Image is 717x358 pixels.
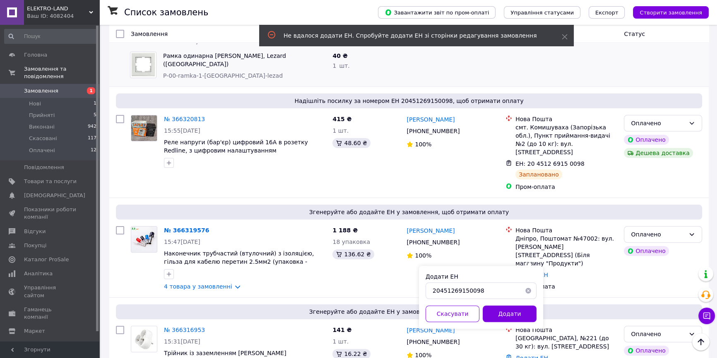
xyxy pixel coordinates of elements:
[24,51,47,59] span: Головна
[515,326,617,334] div: Нова Пошта
[164,250,314,273] a: Наконечник трубчастий (втулочний) з ізоляцією, гільза для кабелю перетин 2.5мм2 (упаковка - 100шт)
[29,100,41,107] span: Нові
[520,282,537,299] button: Очистить
[29,135,57,142] span: Скасовані
[24,228,46,235] span: Відгуки
[4,29,97,44] input: Пошук
[624,148,693,158] div: Дешева доставка
[631,329,685,339] div: Оплачено
[515,169,562,179] div: Заплановано
[415,141,431,148] span: 100%
[163,72,283,79] span: P-00-ramka-1-[GEOGRAPHIC_DATA]-lezad
[164,350,286,356] a: Трійник із заземленням [PERSON_NAME]
[131,115,157,141] img: Фото товару
[131,31,168,37] span: Замовлення
[88,135,96,142] span: 117
[332,239,370,245] span: 18 упаковка
[29,112,55,119] span: Прийняті
[24,206,77,221] span: Показники роботи компанії
[24,306,77,321] span: Гаманець компанії
[332,127,349,134] span: 1 шт.
[24,164,64,171] span: Повідомлення
[515,160,585,167] span: ЕН: 20 4512 6915 0098
[24,256,69,263] span: Каталог ProSale
[119,97,699,105] span: Надішліть посилку за номером ЕН 20451269150098, щоб отримати оплату
[332,116,351,122] span: 415 ₴
[87,87,95,94] span: 1
[624,246,669,256] div: Оплачено
[631,230,685,239] div: Оплачено
[405,125,461,137] div: [PHONE_NUMBER]
[631,119,685,128] div: Оплачено
[163,53,286,67] a: Рамка одинарна [PERSON_NAME], Lezard ([GEOGRAPHIC_DATA])
[131,115,157,141] a: Фото товару
[119,308,699,316] span: Згенеруйте або додайте ЕН у замовлення, щоб отримати оплату
[407,115,455,124] a: [PERSON_NAME]
[415,252,431,259] span: 100%
[589,6,625,19] button: Експорт
[29,123,55,131] span: Виконані
[164,227,209,234] a: № 366319576
[29,147,55,154] span: Оплачені
[405,336,461,348] div: [PHONE_NUMBER]
[515,123,617,156] div: смт. Комишуваха (Запорізька обл.), Пункт приймання-видачі №2 (до 10 кг): вул. [STREET_ADDRESS]
[515,183,617,191] div: Пром-оплата
[164,127,200,134] span: 15:55[DATE]
[284,31,541,40] div: Не вдалося додати ЕН. Спробуйте додати ЕН зі сторінки редагування замовлення
[515,282,617,291] div: Пром-оплата
[24,270,53,277] span: Аналітика
[407,326,455,334] a: [PERSON_NAME]
[24,87,58,95] span: Замовлення
[332,62,349,69] span: 1 шт.
[692,333,710,351] button: Наверх
[640,10,702,16] span: Створити замовлення
[633,6,709,19] button: Створити замовлення
[164,283,232,290] a: 4 товара у замовленні
[515,226,617,234] div: Нова Пошта
[426,273,458,280] label: Додати ЕН
[131,326,157,352] img: Фото товару
[164,327,205,333] a: № 366316953
[698,308,715,324] button: Чат з покупцем
[164,139,308,154] a: Реле напруги (бар'єр) цифровий 16А в розетку Redline, з цифровим налаштуванням
[483,305,537,322] button: Додати
[27,12,99,20] div: Ваш ID: 4082404
[378,6,496,19] button: Завантажити звіт по пром-оплаті
[332,53,347,59] span: 40 ₴
[124,7,208,17] h1: Список замовлень
[131,326,157,352] a: Фото товару
[24,192,85,199] span: [DEMOGRAPHIC_DATA]
[385,9,489,16] span: Завантажити звіт по пром-оплаті
[332,327,351,333] span: 141 ₴
[332,227,358,234] span: 1 188 ₴
[24,242,46,249] span: Покупці
[510,10,574,16] span: Управління статусами
[332,138,370,148] div: 48.60 ₴
[24,65,99,80] span: Замовлення та повідомлення
[94,112,96,119] span: 5
[119,208,699,216] span: Згенеруйте або додайте ЕН у замовлення, щоб отримати оплату
[504,6,580,19] button: Управління статусами
[624,31,645,37] span: Статус
[407,227,455,235] a: [PERSON_NAME]
[94,100,96,107] span: 1
[624,135,669,145] div: Оплачено
[164,116,205,122] a: № 366320813
[332,338,349,345] span: 1 шт.
[24,284,77,299] span: Управління сайтом
[332,249,374,259] div: 136.62 ₴
[131,226,157,253] a: Фото товару
[91,147,96,154] span: 12
[164,338,200,345] span: 15:31[DATE]
[131,227,157,252] img: Фото товару
[624,346,669,356] div: Оплачено
[426,305,479,322] button: Скасувати
[405,236,461,248] div: [PHONE_NUMBER]
[24,178,77,185] span: Товари та послуги
[515,334,617,351] div: [GEOGRAPHIC_DATA], №221 (до 30 кг): вул. [STREET_ADDRESS]
[88,123,96,131] span: 942
[625,9,709,15] a: Створити замовлення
